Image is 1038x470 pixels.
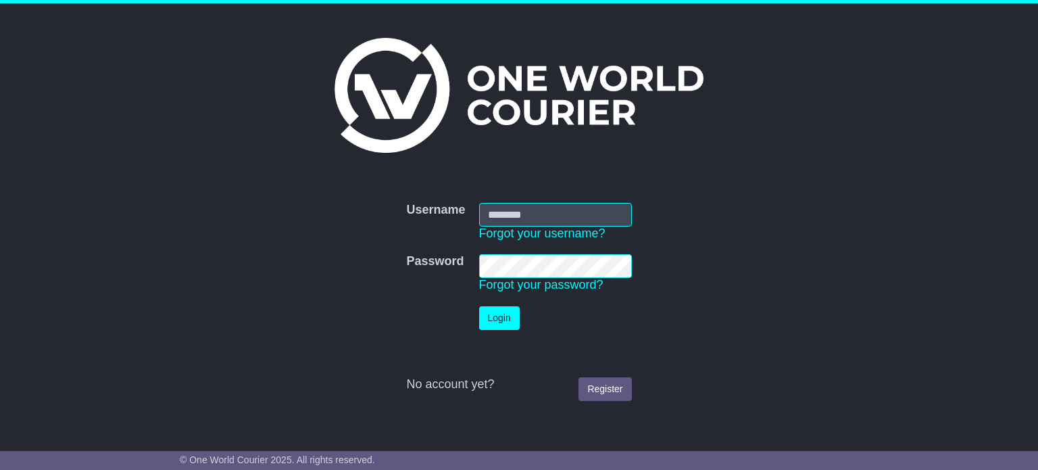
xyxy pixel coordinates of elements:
[479,306,520,330] button: Login
[335,38,703,153] img: One World
[479,227,605,240] a: Forgot your username?
[479,278,603,291] a: Forgot your password?
[406,377,631,392] div: No account yet?
[578,377,631,401] a: Register
[180,454,375,465] span: © One World Courier 2025. All rights reserved.
[406,203,465,218] label: Username
[406,254,464,269] label: Password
